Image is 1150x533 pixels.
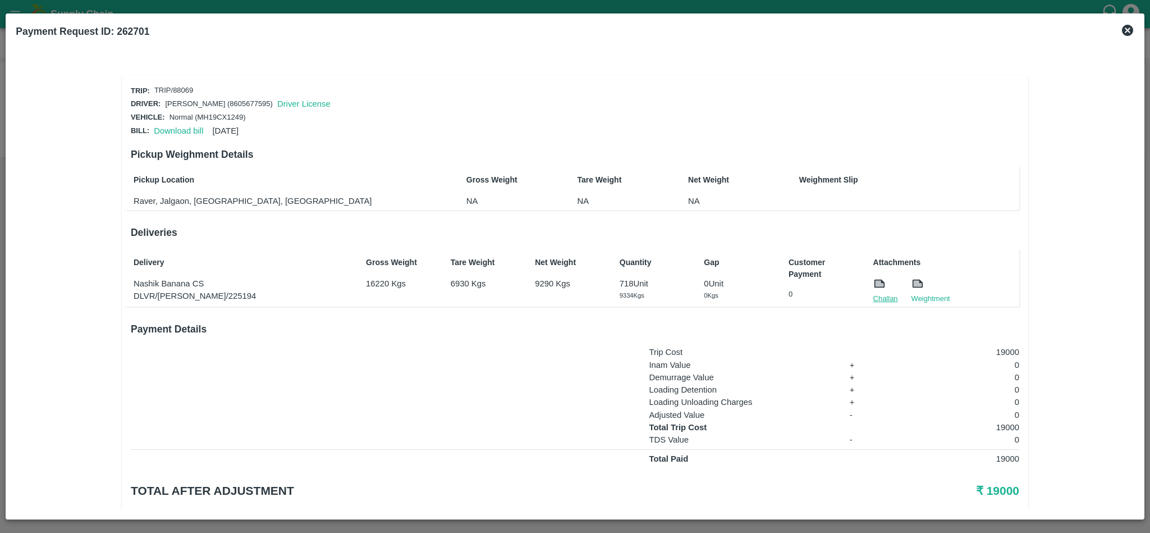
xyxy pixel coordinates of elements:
p: 0 [789,289,858,300]
p: 9290 Kgs [535,277,604,290]
p: + [850,359,881,371]
p: 19000 [896,421,1019,434]
p: 0 [896,396,1019,408]
p: Pickup Location [134,174,425,186]
p: 0 [896,384,1019,396]
p: Trip Cost [649,346,834,358]
p: Loading Detention [649,384,834,396]
p: Weighment Slip [799,174,1016,186]
p: DLVR/[PERSON_NAME]/225194 [134,290,351,302]
p: Net Weight [688,174,758,186]
h5: ₹ 19000 [723,483,1019,499]
p: Adjusted Value [649,409,834,421]
b: Payment Request ID: 262701 [16,26,149,37]
p: Raver, Jalgaon, [GEOGRAPHIC_DATA], [GEOGRAPHIC_DATA] [134,195,425,207]
span: Vehicle: [131,113,165,121]
span: Driver: [131,99,161,108]
p: Demurrage Value [649,371,834,384]
p: Delivery [134,257,351,268]
p: 16220 Kgs [366,277,436,290]
p: 0 [896,434,1019,446]
p: 19000 [896,453,1019,465]
a: Challan [873,293,898,304]
p: 0 Unit [704,277,773,290]
span: 0 Kgs [704,292,718,299]
p: NA [688,195,758,207]
p: Normal (MH19CX1249) [169,112,246,123]
span: Trip: [131,86,150,95]
p: Inam Value [649,359,834,371]
p: Net Weight [535,257,604,268]
p: Gross Weight [466,174,536,186]
span: 9334 Kgs [620,292,644,299]
strong: Total Paid [649,454,688,463]
p: [PERSON_NAME] (8605677595) [165,99,273,110]
span: [DATE] [212,126,239,135]
h6: Payment Details [131,321,1019,337]
p: + [850,371,881,384]
p: 6930 Kgs [451,277,520,290]
p: - [850,434,881,446]
a: Weightment [911,293,950,304]
p: 19000 [896,346,1019,358]
p: 0 [896,409,1019,421]
p: NA [466,195,536,207]
p: Tare Weight [451,257,520,268]
h5: Total after adjustment [131,483,723,499]
span: Bill: [131,126,149,135]
p: Customer Payment [789,257,858,280]
h6: Deliveries [131,225,1019,240]
p: NA [577,195,647,207]
p: + [850,396,881,408]
strong: Total Trip Cost [649,423,707,432]
p: Attachments [873,257,1017,268]
p: TRIP/88069 [154,85,193,96]
p: + [850,384,881,396]
p: 0 [896,371,1019,384]
p: Gap [704,257,773,268]
p: Quantity [620,257,689,268]
a: Driver License [277,99,331,108]
p: Loading Unloading Charges [649,396,834,408]
p: Nashik Banana CS [134,277,351,290]
a: Download bill [154,126,203,135]
p: - [850,409,881,421]
h6: Pickup Weighment Details [131,147,1019,162]
p: 0 [896,359,1019,371]
p: TDS Value [649,434,834,446]
p: Tare Weight [577,174,647,186]
p: Gross Weight [366,257,436,268]
p: 718 Unit [620,277,689,290]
